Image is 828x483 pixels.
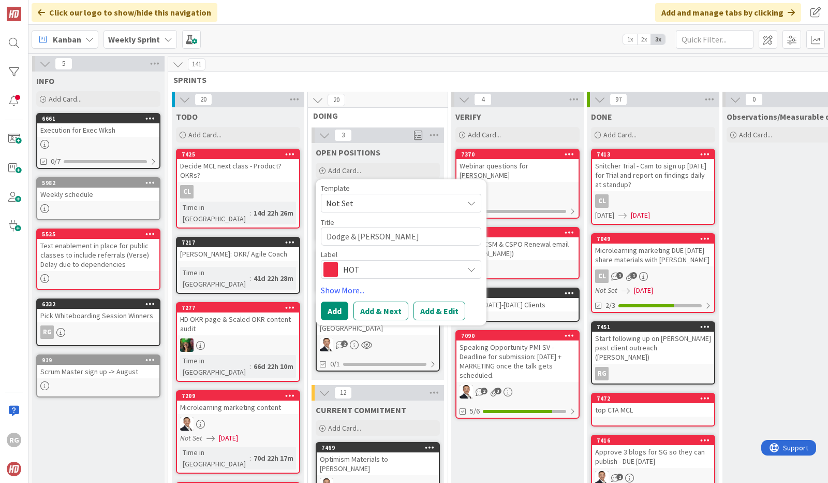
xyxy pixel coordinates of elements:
span: 3 [334,129,352,141]
span: [DATE] [595,210,614,221]
div: 7347Review CSM & CSPO Renewal email ([PERSON_NAME]) [456,228,579,260]
div: 7209 [177,391,299,401]
div: CL [592,194,714,208]
span: Kanban [53,33,81,46]
span: 1 [630,272,637,279]
a: 7175Pure: Coach/ Trainer in [GEOGRAPHIC_DATA]SL0/1 [316,302,440,372]
div: 7469 [321,444,439,451]
span: : [249,452,251,464]
button: Add & Next [353,302,408,320]
div: 5525 [42,231,159,238]
i: Not Set [595,286,617,295]
div: 7413 [597,151,714,158]
span: Add Card... [188,130,221,139]
a: 7217[PERSON_NAME]: OKR/ Agile CoachTime in [GEOGRAPHIC_DATA]:41d 22h 28m [176,237,300,294]
div: Time in [GEOGRAPHIC_DATA] [180,447,249,470]
span: : [249,207,251,219]
div: Text enablement in place for public classes to include referrals (Verse) Delay due to dependencies [37,239,159,271]
button: Add & Edit [413,302,465,320]
div: CL [180,185,194,198]
div: Start following up on [PERSON_NAME] past client outreach ([PERSON_NAME]) [592,332,714,364]
textarea: Dodge & [PERSON_NAME] [321,227,481,246]
div: 7469Optimism Materials to [PERSON_NAME] [317,443,439,475]
a: 5982Weekly schedule [36,177,160,220]
div: 7425 [177,150,299,159]
div: Speaking Opportunity PMI-SV - Deadline for submission: [DATE] + MARKETING once the talk gets sche... [456,340,579,382]
div: SL [456,385,579,399]
div: 7451 [597,323,714,331]
div: Click our logo to show/hide this navigation [32,3,217,22]
div: 7425Decide MCL next class - Product? OKRs? [177,150,299,182]
span: CURRENT COMMITMENT [316,405,406,415]
span: 5 [55,58,72,70]
div: CL [177,185,299,198]
div: 7049Microlearning marketing DUE [DATE] share materials with [PERSON_NAME] [592,234,714,266]
span: Add Card... [603,130,637,139]
span: 2x [637,34,651,45]
span: 2/3 [605,300,615,311]
span: 0/1 [330,359,340,370]
a: 7347Review CSM & CSPO Renewal email ([PERSON_NAME]) [455,227,580,279]
div: 7277HD OKR page & Scaled OKR content audit [177,303,299,335]
div: 7049 [592,234,714,244]
a: 6332Pick Whiteboarding Session WinnersRG [36,299,160,346]
div: 7425 [182,151,299,158]
div: Review CSM & CSPO Renewal email ([PERSON_NAME]) [456,237,579,260]
span: Support [22,2,47,14]
div: 7413Snitcher Trial - Cam to sign up [DATE] for Trial and report on findings daily at standup? [592,150,714,191]
a: 7451Start following up on [PERSON_NAME] past client outreach ([PERSON_NAME])RG [591,321,715,385]
div: 7090 [461,332,579,339]
div: 6332 [42,301,159,308]
div: Time in [GEOGRAPHIC_DATA] [180,355,249,378]
i: Not Set [180,433,202,443]
img: SL [320,338,333,351]
span: Add Card... [739,130,772,139]
div: 7277 [177,303,299,312]
span: TODO [176,111,198,122]
div: 5982 [37,178,159,188]
div: 7472 [592,394,714,403]
div: 6661 [37,114,159,123]
span: Add Card... [49,94,82,104]
a: 7090Speaking Opportunity PMI-SV - Deadline for submission: [DATE] + MARKETING once the talk gets ... [455,330,580,419]
a: 6661Execution for Exec Wksh0/7 [36,113,160,169]
div: Add and manage tabs by clicking [655,3,801,22]
a: 7049Microlearning marketing DUE [DATE] share materials with [PERSON_NAME]CLNot Set[DATE]2/3 [591,233,715,313]
a: 7425Decide MCL next class - Product? OKRs?CLTime in [GEOGRAPHIC_DATA]:14d 22h 26m [176,149,300,229]
div: Microlearning marketing DUE [DATE] share materials with [PERSON_NAME] [592,244,714,266]
div: 7209Microlearning marketing content [177,391,299,414]
div: 41d 22h 28m [251,273,296,284]
div: Microlearning marketing content [177,401,299,414]
div: 919 [37,356,159,365]
a: 5525Text enablement in place for public classes to include referrals (Verse) Delay due to depende... [36,229,160,290]
div: 7090Speaking Opportunity PMI-SV - Deadline for submission: [DATE] + MARKETING once the talk gets ... [456,331,579,382]
span: 20 [195,93,212,106]
div: Decide MCL next class - Product? OKRs? [177,159,299,182]
div: 5982Weekly schedule [37,178,159,201]
div: Approve 3 blogs for SG so they can publish - DUE [DATE] [592,445,714,468]
div: 7347 [456,228,579,237]
a: 7472top CTA MCL [591,393,715,427]
span: Label [321,251,337,258]
div: top CTA MCL [592,403,714,417]
span: : [249,361,251,372]
span: 1 [616,272,623,279]
div: 7469 [317,443,439,452]
span: 4 [474,93,492,106]
span: [DATE] [634,285,653,296]
input: Quick Filter... [676,30,753,49]
div: 7451Start following up on [PERSON_NAME] past client outreach ([PERSON_NAME]) [592,322,714,364]
div: RG [37,325,159,339]
div: 7413 [592,150,714,159]
div: Webinar questions for [PERSON_NAME] [456,159,579,182]
span: 0/7 [51,156,61,167]
span: [DATE] [631,210,650,221]
div: Pick Whiteboarding Session Winners [37,309,159,322]
span: 12 [334,387,352,399]
a: 919Scrum Master sign up -> August [36,354,160,397]
div: CL [592,269,714,283]
a: 7370Webinar questions for [PERSON_NAME]SL0/1 [455,149,580,219]
div: RG [592,367,714,380]
div: SL [456,185,579,198]
a: 7209Microlearning marketing contentSLNot Set[DATE]Time in [GEOGRAPHIC_DATA]:70d 22h 17m [176,390,300,474]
